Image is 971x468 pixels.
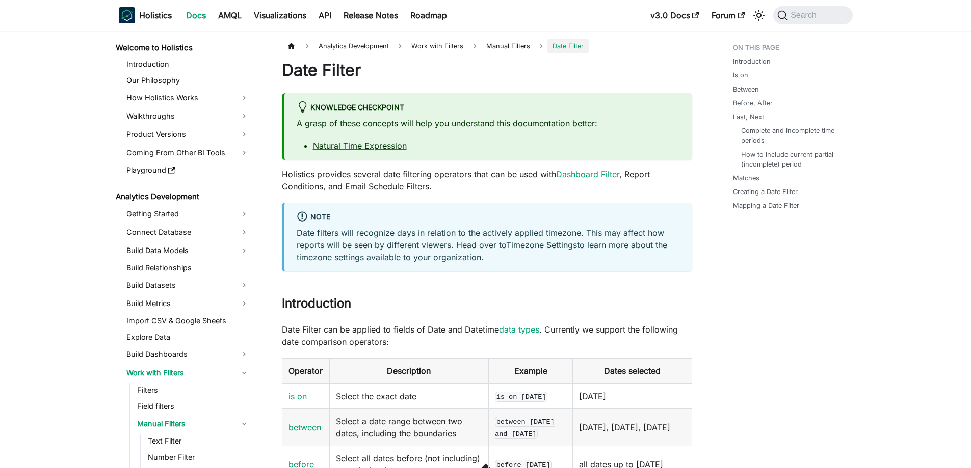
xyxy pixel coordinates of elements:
[123,224,252,240] a: Connect Database
[123,206,252,222] a: Getting Started
[123,57,252,71] a: Introduction
[180,7,212,23] a: Docs
[288,422,321,432] a: between
[705,7,751,23] a: Forum
[481,39,535,53] span: Manual Filters
[297,117,680,129] p: A grasp of these concepts will help you understand this documentation better:
[741,150,843,169] a: How to include current partial (incomplete) period
[313,39,394,53] span: Analytics Development
[733,70,748,80] a: Is on
[337,7,404,23] a: Release Notes
[145,450,252,464] a: Number Filter
[733,98,773,108] a: Before, After
[282,358,329,383] th: Operator
[282,296,692,315] h2: Introduction
[741,126,843,145] a: Complete and incomplete time periods
[123,242,252,259] a: Build Data Models
[282,60,692,80] h1: Date Filter
[733,173,759,183] a: Matches
[282,323,692,348] p: Date Filter can be applied to fields of Date and Datetime . Currently we support the following da...
[733,201,799,210] a: Mapping a Date Filter
[113,189,252,204] a: Analytics Development
[297,227,680,263] p: Date filters will recognize days in relation to the actively applied timezone. This may affect ho...
[123,261,252,275] a: Build Relationships
[773,6,852,24] button: Search (Command+K)
[123,277,252,293] a: Build Datasets
[282,168,692,192] p: Holistics provides several date filtering operators that can be used with , Report Conditions, an...
[123,73,252,88] a: Our Philosophy
[406,39,468,53] span: Work with Filters
[297,211,680,224] div: Note
[145,434,252,448] a: Text Filter
[123,90,252,106] a: How Holistics Works
[134,416,252,432] a: Manual Filters
[297,101,680,115] div: Knowledge Checkpoint
[547,39,589,53] span: Date Filter
[329,408,489,446] td: Select a date range between two dates, including the boundaries
[282,39,301,53] a: Home page
[123,126,252,143] a: Product Versions
[212,7,248,23] a: AMQL
[119,7,135,23] img: Holistics
[644,7,705,23] a: v3.0 Docs
[329,383,489,409] td: Select the exact date
[495,392,547,402] code: is on [DATE]
[788,11,823,20] span: Search
[123,365,252,381] a: Work with Filters
[312,7,337,23] a: API
[751,7,767,23] button: Switch between dark and light mode (currently system mode)
[506,240,577,250] a: Timezone Settings
[573,383,692,409] td: [DATE]
[495,417,555,439] code: between [DATE] and [DATE]
[733,112,764,122] a: Last, Next
[489,358,573,383] th: Example
[733,187,798,197] a: Creating a Date Filter
[733,57,771,66] a: Introduction
[123,163,252,177] a: Playground
[313,141,407,151] a: Natural Time Expression
[282,39,692,53] nav: Breadcrumbs
[134,399,252,414] a: Field filters
[139,9,172,21] b: Holistics
[248,7,312,23] a: Visualizations
[556,169,619,179] a: Dashboard Filter
[113,41,252,55] a: Welcome to Holistics
[123,314,252,328] a: Import CSV & Google Sheets
[123,330,252,344] a: Explore Data
[119,7,172,23] a: HolisticsHolisticsHolistics
[573,408,692,446] td: [DATE], [DATE], [DATE]
[123,346,252,363] a: Build Dashboards
[123,108,252,124] a: Walkthroughs
[123,145,252,161] a: Coming From Other BI Tools
[288,391,307,401] a: is on
[123,295,252,312] a: Build Metrics
[573,358,692,383] th: Dates selected
[109,31,261,468] nav: Docs sidebar
[733,85,759,94] a: Between
[499,324,539,335] a: data types
[329,358,489,383] th: Description
[134,383,252,397] a: Filters
[404,7,453,23] a: Roadmap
